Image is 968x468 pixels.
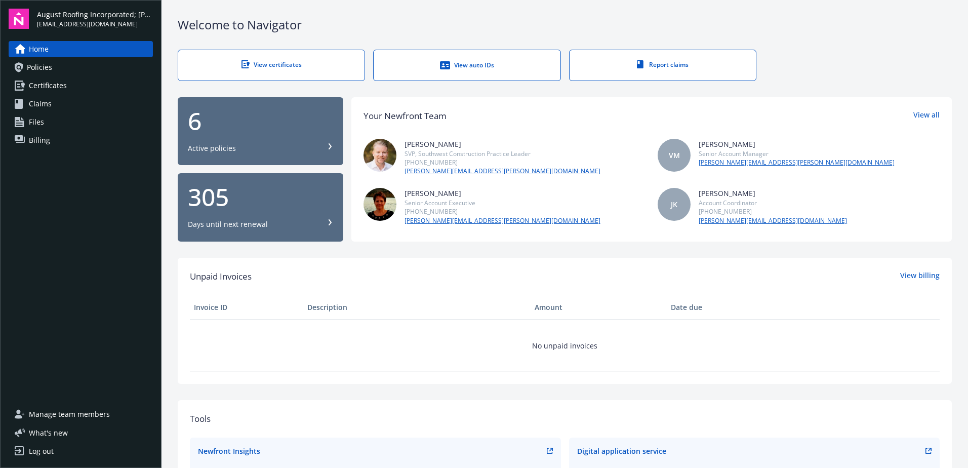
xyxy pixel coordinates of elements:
a: Certificates [9,77,153,94]
span: VM [669,150,680,161]
div: Account Coordinator [699,199,847,207]
div: [PERSON_NAME] [699,139,895,149]
a: View auto IDs [373,50,560,81]
img: navigator-logo.svg [9,9,29,29]
div: 305 [188,185,333,209]
div: SVP, Southwest Construction Practice Leader [405,149,600,158]
a: [PERSON_NAME][EMAIL_ADDRESS][PERSON_NAME][DOMAIN_NAME] [405,167,600,176]
span: JK [671,199,677,210]
span: Unpaid Invoices [190,270,252,283]
div: Welcome to Navigator [178,16,952,33]
div: Digital application service [577,446,666,456]
span: Claims [29,96,52,112]
a: [PERSON_NAME][EMAIL_ADDRESS][DOMAIN_NAME] [699,216,847,225]
div: Your Newfront Team [364,109,447,123]
div: [PHONE_NUMBER] [405,158,600,167]
a: Home [9,41,153,57]
th: Amount [531,295,667,320]
div: Senior Account Manager [699,149,895,158]
div: [PHONE_NUMBER] [699,207,847,216]
a: View certificates [178,50,365,81]
span: [EMAIL_ADDRESS][DOMAIN_NAME] [37,20,153,29]
span: August Roofing Incorporated; [PERSON_NAME] Industrial Center 8, LLC [37,9,153,20]
div: [PERSON_NAME] [699,188,847,199]
a: Claims [9,96,153,112]
div: Active policies [188,143,236,153]
th: Invoice ID [190,295,303,320]
button: August Roofing Incorporated; [PERSON_NAME] Industrial Center 8, LLC[EMAIL_ADDRESS][DOMAIN_NAME] [37,9,153,29]
a: Policies [9,59,153,75]
a: Files [9,114,153,130]
td: No unpaid invoices [190,320,940,371]
div: View auto IDs [394,60,540,70]
button: 6Active policies [178,97,343,166]
button: What's new [9,427,84,438]
div: [PHONE_NUMBER] [405,207,600,216]
button: 305Days until next renewal [178,173,343,242]
a: View all [913,109,940,123]
div: [PERSON_NAME] [405,188,600,199]
div: Days until next renewal [188,219,268,229]
a: [PERSON_NAME][EMAIL_ADDRESS][PERSON_NAME][DOMAIN_NAME] [699,158,895,167]
a: Billing [9,132,153,148]
span: Files [29,114,44,130]
th: Date due [667,295,780,320]
div: Tools [190,412,940,425]
a: Manage team members [9,406,153,422]
img: photo [364,188,396,221]
img: photo [364,139,396,172]
div: Newfront Insights [198,446,260,456]
div: [PERSON_NAME] [405,139,600,149]
span: Manage team members [29,406,110,422]
span: Policies [27,59,52,75]
a: [PERSON_NAME][EMAIL_ADDRESS][PERSON_NAME][DOMAIN_NAME] [405,216,600,225]
a: View billing [900,270,940,283]
div: Log out [29,443,54,459]
div: 6 [188,109,333,133]
div: Senior Account Executive [405,199,600,207]
div: Report claims [590,60,736,69]
a: Report claims [569,50,756,81]
span: Certificates [29,77,67,94]
span: Billing [29,132,50,148]
span: What ' s new [29,427,68,438]
div: View certificates [198,60,344,69]
span: Home [29,41,49,57]
th: Description [303,295,531,320]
